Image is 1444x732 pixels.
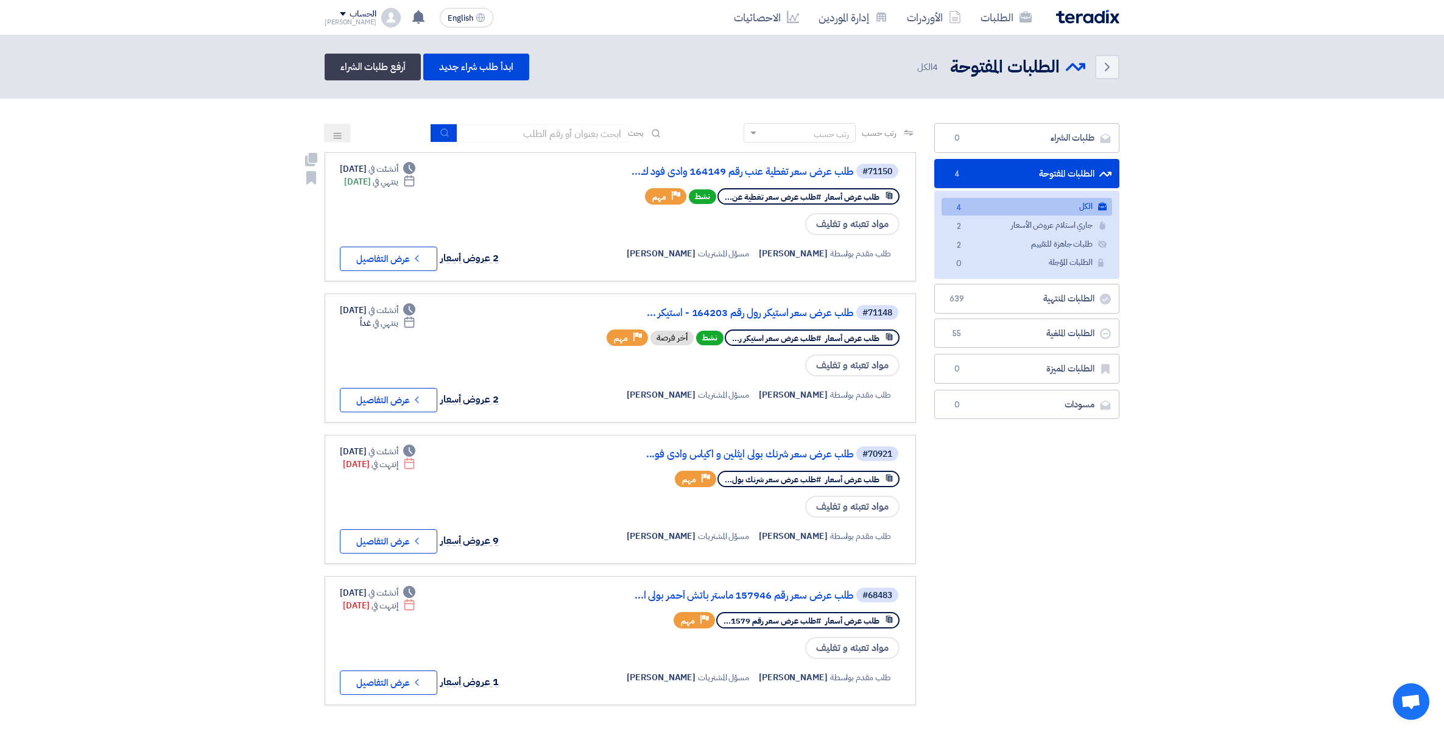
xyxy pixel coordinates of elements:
a: طلبات الشراء0 [934,123,1119,153]
input: ابحث بعنوان أو رقم الطلب [457,124,628,143]
span: طلب عرض أسعار [825,615,879,627]
span: 0 [949,363,964,375]
span: مسؤل المشتريات [698,247,749,260]
button: English [440,8,493,27]
div: #68483 [862,591,892,600]
span: 2 [951,239,966,252]
span: أنشئت في [368,586,398,599]
a: الاحصائيات [724,3,809,32]
span: طلب مقدم بواسطة [830,671,892,684]
button: عرض التفاصيل [340,670,437,695]
span: #طلب عرض سعر شرنك بول... [725,474,821,485]
a: طلب عرض سعر استيكر رول رقم 164203 - استيكر ... [610,308,854,318]
span: مواد تعبئه و تغليف [805,213,900,235]
div: #70921 [862,450,892,459]
span: [PERSON_NAME] [627,247,696,260]
span: 1 عروض أسعار [440,675,499,689]
span: [PERSON_NAME] [627,671,696,684]
img: Teradix logo [1056,10,1119,24]
span: مهم [681,615,695,627]
span: مهم [614,333,628,344]
a: طلب عرض سعر تغطية عنب رقم 164149 وادى فود ك... [610,166,854,177]
h2: الطلبات المفتوحة [950,55,1060,79]
span: طلب مقدم بواسطة [830,247,892,260]
img: profile_test.png [381,8,401,27]
span: رتب حسب [862,127,896,139]
a: طلب عرض سعر رقم 157946 ماستر باتش أحمر بولى ا... [610,590,854,601]
a: الطلبات المفتوحة4 [934,159,1119,189]
span: ينتهي في [373,175,398,188]
a: ابدأ طلب شراء جديد [423,54,529,80]
span: نشط [689,189,716,204]
div: [DATE] [343,458,415,471]
span: [PERSON_NAME] [759,389,828,401]
span: [PERSON_NAME] [759,247,828,260]
span: طلب عرض أسعار [825,191,879,203]
div: #71150 [862,167,892,176]
div: #71148 [862,309,892,317]
span: مهم [652,191,666,203]
span: طلب عرض أسعار [825,333,879,344]
span: الكل [917,60,940,74]
a: الطلبات [971,3,1041,32]
span: 0 [949,399,964,411]
span: 2 عروض أسعار [440,392,499,407]
a: الطلبات الملغية55 [934,318,1119,348]
span: بحث [628,127,644,139]
span: إنتهت في [372,458,398,471]
div: رتب حسب [814,128,849,141]
div: [PERSON_NAME] [325,19,376,26]
a: طلبات جاهزة للتقييم [942,236,1112,253]
span: مواد تعبئه و تغليف [805,496,900,518]
div: أخر فرصة [650,331,694,345]
a: الأوردرات [897,3,971,32]
span: مواد تعبئه و تغليف [805,354,900,376]
span: أنشئت في [368,445,398,458]
span: إنتهت في [372,599,398,612]
a: الكل [942,198,1112,216]
span: 2 عروض أسعار [440,251,499,266]
span: #طلب عرض سعر رقم 1579... [724,615,821,627]
div: [DATE] [340,304,415,317]
span: نشط [696,331,724,345]
span: [PERSON_NAME] [759,671,828,684]
span: أنشئت في [368,163,398,175]
div: الحساب [350,9,376,19]
span: #طلب عرض سعر تغطية عن... [725,191,821,203]
span: 4 [932,60,938,74]
span: 4 [951,202,966,214]
span: [PERSON_NAME] [627,530,696,543]
a: Open chat [1393,683,1429,720]
div: [DATE] [340,586,415,599]
span: 55 [949,328,964,340]
span: 0 [949,132,964,144]
span: [PERSON_NAME] [759,530,828,543]
span: طلب مقدم بواسطة [830,530,892,543]
a: الطلبات المميزة0 [934,354,1119,384]
button: عرض التفاصيل [340,247,437,271]
a: جاري استلام عروض الأسعار [942,217,1112,234]
span: #طلب عرض سعر استيكر ر... [732,333,821,344]
span: 0 [951,258,966,270]
span: 2 [951,220,966,233]
span: مهم [682,474,696,485]
a: طلب عرض سعر شرنك بولى ايثلين و اكياس وادى فو... [610,449,854,460]
a: إدارة الموردين [809,3,897,32]
span: مسؤل المشتريات [698,389,749,401]
button: عرض التفاصيل [340,388,437,412]
span: 9 عروض أسعار [440,533,499,548]
span: مسؤل المشتريات [698,530,749,543]
span: English [448,14,473,23]
a: الطلبات المنتهية639 [934,284,1119,314]
span: طلب مقدم بواسطة [830,389,892,401]
div: غداً [360,317,415,329]
a: أرفع طلبات الشراء [325,54,421,80]
span: 4 [949,168,964,180]
span: طلب عرض أسعار [825,474,879,485]
button: عرض التفاصيل [340,529,437,554]
span: [PERSON_NAME] [627,389,696,401]
div: [DATE] [340,163,415,175]
span: أنشئت في [368,304,398,317]
span: ينتهي في [373,317,398,329]
span: مواد تعبئه و تغليف [805,637,900,659]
